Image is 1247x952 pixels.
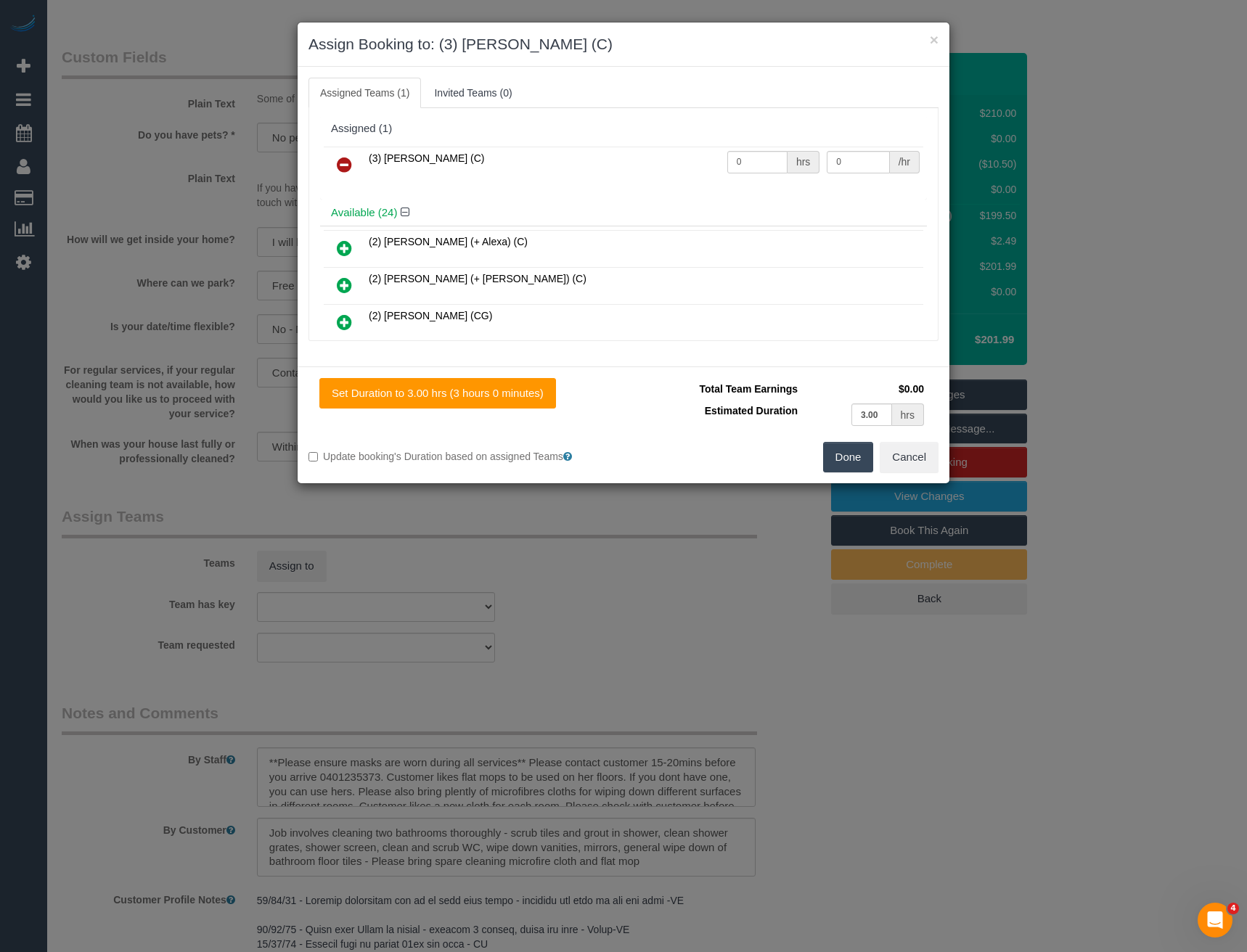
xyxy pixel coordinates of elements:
iframe: Intercom live chat [1198,903,1232,937]
h4: Available (24) [331,207,916,219]
td: $0.00 [801,378,928,400]
div: hrs [892,403,924,426]
span: (2) [PERSON_NAME] (+ [PERSON_NAME]) (C) [369,273,586,284]
label: Update booking's Duration based on assigned Teams [308,449,613,464]
a: Invited Teams (0) [422,78,523,108]
td: Total Team Earnings [634,378,801,400]
input: Update booking's Duration based on assigned Teams [308,452,318,461]
button: Done [823,442,874,472]
div: /hr [890,151,920,173]
button: Set Duration to 3.00 hrs (3 hours 0 minutes) [319,378,556,409]
span: 4 [1227,903,1239,914]
a: Assigned Teams (1) [308,78,421,108]
button: × [930,32,939,47]
span: Estimated Duration [705,405,798,416]
span: (2) [PERSON_NAME] (CG) [369,310,492,321]
button: Cancel [880,442,939,472]
div: Assigned (1) [331,123,916,135]
span: (3) [PERSON_NAME] (C) [369,152,484,164]
div: hrs [788,151,819,173]
h3: Assign Booking to: (3) [PERSON_NAME] (C) [308,33,939,55]
span: (2) [PERSON_NAME] (+ Alexa) (C) [369,236,528,247]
